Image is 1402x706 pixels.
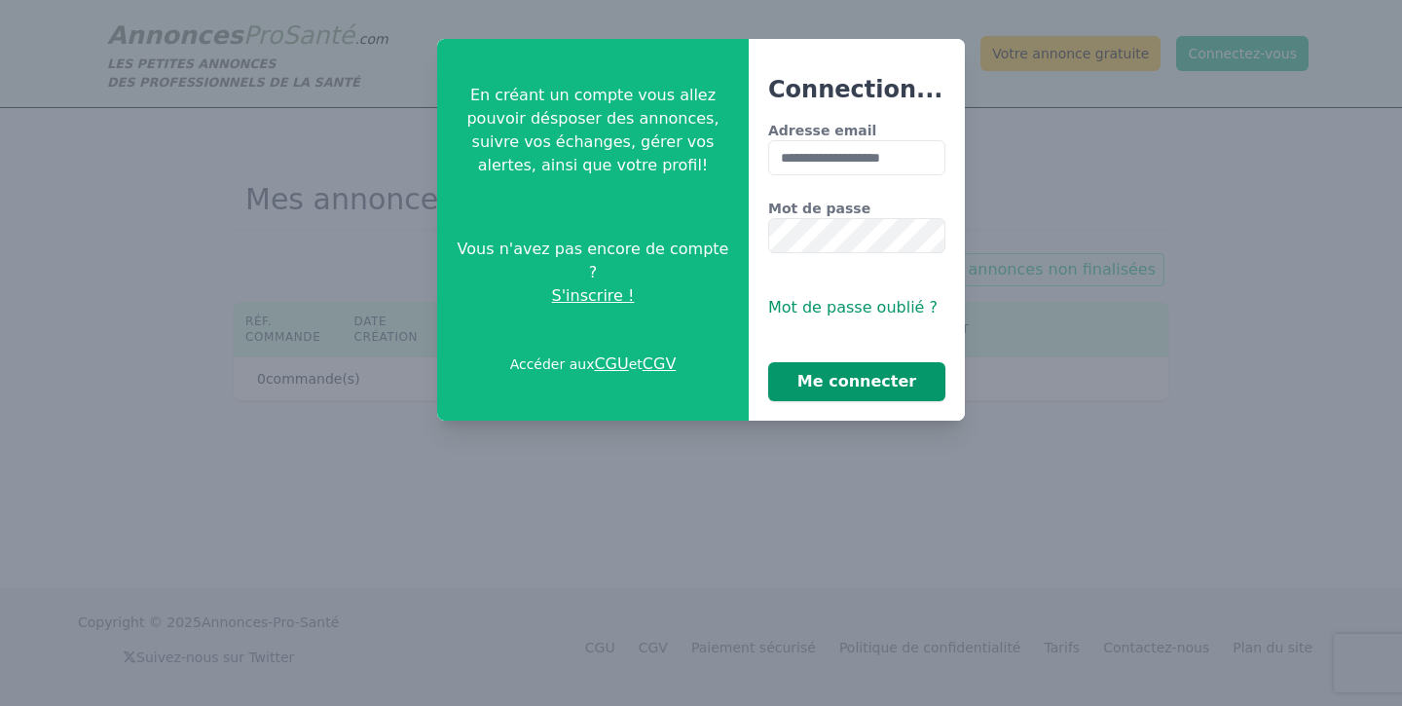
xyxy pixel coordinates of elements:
a: CGV [643,354,677,373]
button: Me connecter [768,362,945,401]
label: Mot de passe [768,199,945,218]
h3: Connection... [768,74,945,105]
a: CGU [594,354,628,373]
p: En créant un compte vous allez pouvoir désposer des annonces, suivre vos échanges, gérer vos aler... [453,84,733,177]
span: S'inscrire ! [552,284,635,308]
label: Adresse email [768,121,945,140]
span: Mot de passe oublié ? [768,298,938,316]
span: Vous n'avez pas encore de compte ? [453,238,733,284]
p: Accéder aux et [510,353,677,376]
